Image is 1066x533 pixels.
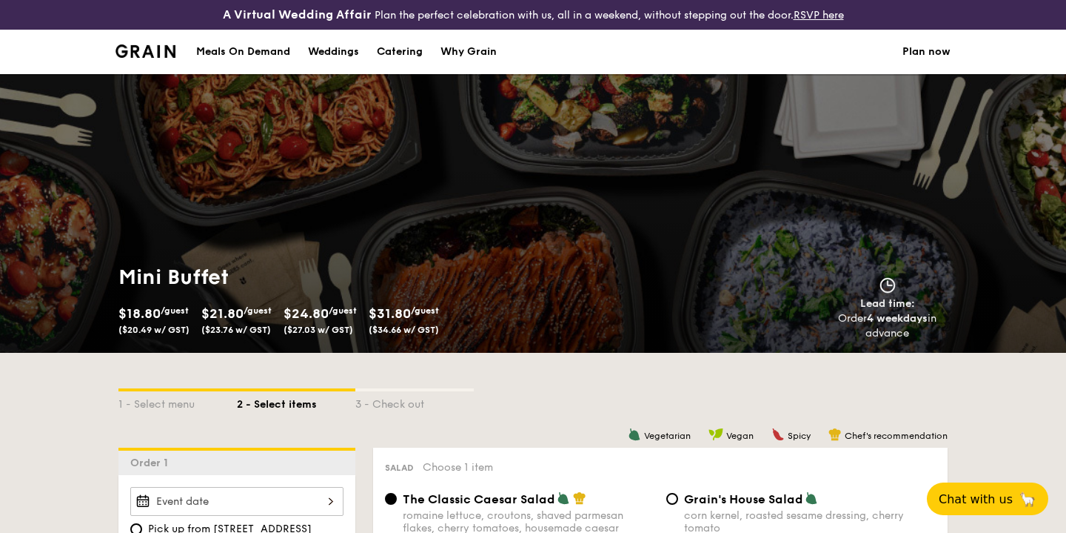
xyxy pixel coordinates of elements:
span: $24.80 [284,305,329,322]
div: Order in advance [821,311,953,341]
span: ($23.76 w/ GST) [201,325,271,335]
strong: 4 weekdays [867,312,928,325]
img: icon-vegetarian.fe4039eb.svg [557,491,570,505]
span: /guest [411,305,439,316]
span: Salad [385,463,414,473]
div: Meals On Demand [196,30,290,74]
span: /guest [244,305,272,316]
input: The Classic Caesar Saladromaine lettuce, croutons, shaved parmesan flakes, cherry tomatoes, house... [385,493,397,505]
input: Event date [130,487,343,516]
span: Chat with us [939,492,1013,506]
span: $21.80 [201,305,244,322]
img: icon-vegetarian.fe4039eb.svg [805,491,818,505]
img: icon-vegetarian.fe4039eb.svg [628,428,641,441]
span: ($20.49 w/ GST) [118,325,190,335]
span: $18.80 [118,305,161,322]
h1: Mini Buffet [118,264,527,291]
a: Plan now [902,30,951,74]
button: Chat with us🦙 [927,483,1048,515]
div: 3 - Check out [355,391,474,412]
span: ($27.03 w/ GST) [284,325,353,335]
span: Spicy [788,431,811,441]
img: icon-spicy.37a8142b.svg [771,428,785,441]
div: Why Grain [440,30,497,74]
span: The Classic Caesar Salad [403,492,555,506]
span: Choose 1 item [423,461,493,474]
a: Weddings [299,30,368,74]
a: Logotype [115,44,175,58]
img: icon-vegan.f8ff3823.svg [708,428,723,441]
span: Chef's recommendation [845,431,948,441]
span: ($34.66 w/ GST) [369,325,439,335]
span: /guest [329,305,357,316]
a: Why Grain [432,30,506,74]
input: Grain's House Saladcorn kernel, roasted sesame dressing, cherry tomato [666,493,678,505]
img: icon-clock.2db775ea.svg [876,277,899,294]
span: $31.80 [369,305,411,322]
div: 2 - Select items [237,391,355,412]
div: Weddings [308,30,359,74]
img: icon-chef-hat.a58ddaea.svg [828,428,842,441]
a: Catering [368,30,432,74]
a: RSVP here [794,9,844,21]
span: Grain's House Salad [684,492,803,506]
span: Vegan [726,431,754,441]
span: Order 1 [130,457,174,469]
span: Lead time: [860,297,915,310]
a: Meals On Demand [187,30,299,74]
span: /guest [161,305,189,316]
span: Vegetarian [644,431,691,441]
img: icon-chef-hat.a58ddaea.svg [573,491,586,505]
span: 🦙 [1019,491,1036,508]
div: Plan the perfect celebration with us, all in a weekend, without stepping out the door. [178,6,888,24]
h4: A Virtual Wedding Affair [223,6,372,24]
img: Grain [115,44,175,58]
div: Catering [377,30,423,74]
div: 1 - Select menu [118,391,237,412]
